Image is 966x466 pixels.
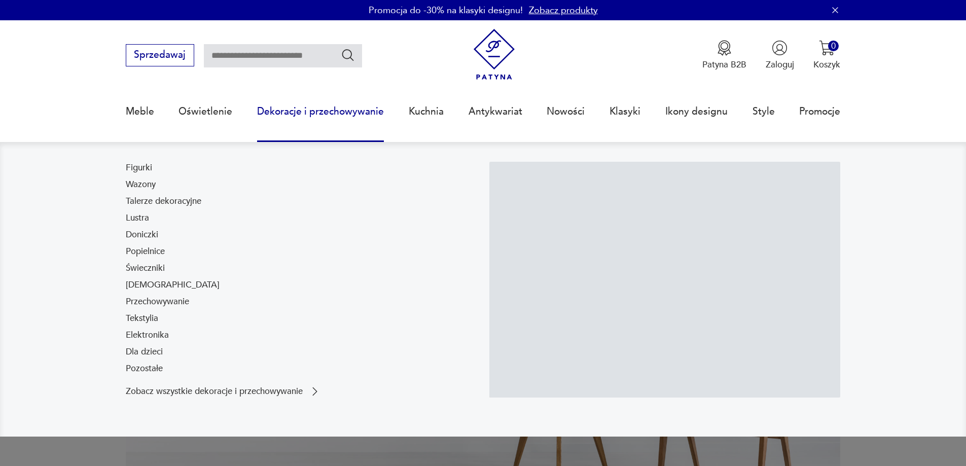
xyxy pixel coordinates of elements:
[126,387,303,396] p: Zobacz wszystkie dekoracje i przechowywanie
[702,59,746,70] p: Patyna B2B
[665,88,728,135] a: Ikony designu
[369,4,523,17] p: Promocja do -30% na klasyki designu!
[126,346,163,358] a: Dla dzieci
[126,363,163,375] a: Pozostałe
[547,88,585,135] a: Nowości
[126,245,165,258] a: Popielnice
[126,312,158,325] a: Tekstylia
[126,52,194,60] a: Sprzedawaj
[126,195,201,207] a: Talerze dekoracyjne
[766,59,794,70] p: Zaloguj
[178,88,232,135] a: Oświetlenie
[799,88,840,135] a: Promocje
[126,44,194,66] button: Sprzedawaj
[529,4,598,17] a: Zobacz produkty
[772,40,788,56] img: Ikonka użytkownika
[126,296,189,308] a: Przechowywanie
[126,212,149,224] a: Lustra
[257,88,384,135] a: Dekoracje i przechowywanie
[753,88,775,135] a: Style
[610,88,640,135] a: Klasyki
[126,279,220,291] a: [DEMOGRAPHIC_DATA]
[126,229,158,241] a: Doniczki
[813,40,840,70] button: 0Koszyk
[409,88,444,135] a: Kuchnia
[717,40,732,56] img: Ikona medalu
[828,41,839,51] div: 0
[341,48,355,62] button: Szukaj
[702,40,746,70] a: Ikona medaluPatyna B2B
[469,88,522,135] a: Antykwariat
[702,40,746,70] button: Patyna B2B
[469,29,520,80] img: Patyna - sklep z meblami i dekoracjami vintage
[766,40,794,70] button: Zaloguj
[126,178,156,191] a: Wazony
[813,59,840,70] p: Koszyk
[126,329,169,341] a: Elektronika
[819,40,835,56] img: Ikona koszyka
[126,262,165,274] a: Świeczniki
[126,88,154,135] a: Meble
[126,385,321,398] a: Zobacz wszystkie dekoracje i przechowywanie
[126,162,152,174] a: Figurki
